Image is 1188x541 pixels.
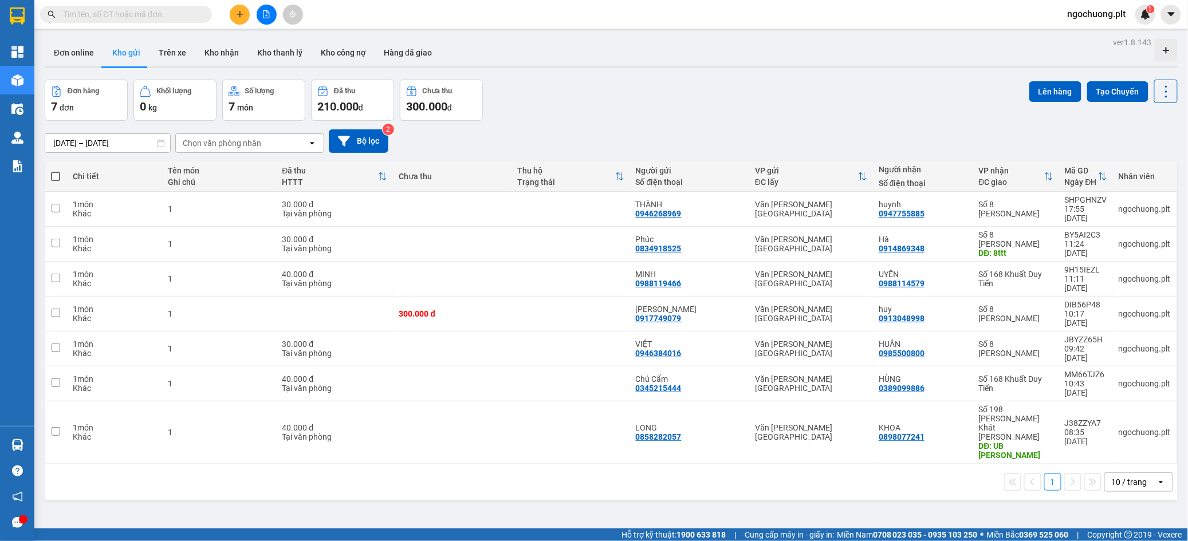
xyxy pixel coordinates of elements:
[140,100,146,113] span: 0
[11,74,23,86] img: warehouse-icon
[60,103,74,112] span: đơn
[1065,204,1107,223] div: 17:55 [DATE]
[636,305,744,314] div: Chú ngân
[512,161,630,192] th: Toggle SortBy
[755,339,867,358] div: Văn [PERSON_NAME][GEOGRAPHIC_DATA]
[73,235,157,244] div: 1 món
[879,279,925,288] div: 0988114579
[879,244,925,253] div: 0914869348
[168,309,271,318] div: 1
[755,200,867,218] div: Văn [PERSON_NAME][GEOGRAPHIC_DATA]
[168,344,271,353] div: 1
[282,384,387,393] div: Tại văn phòng
[636,235,744,244] div: Phúc
[987,528,1069,541] span: Miền Bắc
[103,39,150,66] button: Kho gửi
[879,209,925,218] div: 0947755885
[979,166,1044,175] div: VP nhận
[1077,528,1079,541] span: |
[879,305,967,314] div: huy
[749,161,873,192] th: Toggle SortBy
[236,10,244,18] span: plus
[73,200,157,209] div: 1 món
[1119,428,1171,437] div: ngochuong.plt
[755,305,867,323] div: Văn [PERSON_NAME][GEOGRAPHIC_DATA]
[1065,239,1107,258] div: 11:24 [DATE]
[334,87,355,95] div: Đã thu
[1065,177,1098,187] div: Ngày ĐH
[73,349,157,358] div: Khác
[317,100,359,113] span: 210.000
[168,428,271,437] div: 1
[183,137,261,149] div: Chọn văn phòng nhận
[406,100,447,113] span: 300.000
[1156,477,1166,487] svg: open
[168,204,271,214] div: 1
[12,465,23,476] span: question-circle
[11,103,23,115] img: warehouse-icon
[282,200,387,209] div: 30.000 đ
[1119,379,1171,388] div: ngochuong.plt
[12,491,23,502] span: notification
[981,532,984,537] span: ⚪️
[1065,274,1107,293] div: 11:11 [DATE]
[276,161,393,192] th: Toggle SortBy
[283,5,303,25] button: aim
[45,80,128,121] button: Đơn hàng7đơn
[755,235,867,253] div: Văn [PERSON_NAME][GEOGRAPHIC_DATA]
[636,374,744,384] div: Chú Cẩm
[636,279,682,288] div: 0988119466
[879,270,967,279] div: UYÊN
[282,349,387,358] div: Tại văn phòng
[879,179,967,188] div: Số điện thoại
[245,87,274,95] div: Số lượng
[73,172,157,181] div: Chi tiết
[375,39,441,66] button: Hàng đã giao
[973,161,1059,192] th: Toggle SortBy
[262,10,270,18] span: file-add
[1140,9,1151,19] img: icon-new-feature
[1065,166,1098,175] div: Mã GD
[979,374,1053,393] div: Số 168 Khuất Duy Tiến
[1119,274,1171,283] div: ngochuong.plt
[979,230,1053,248] div: Số 8 [PERSON_NAME]
[308,139,317,148] svg: open
[68,87,99,95] div: Đơn hàng
[517,177,615,187] div: Trạng thái
[10,7,25,25] img: logo-vxr
[73,423,157,432] div: 1 món
[636,200,744,209] div: THÀNH
[636,339,744,349] div: VIỆT
[282,374,387,384] div: 40.000 đ
[282,209,387,218] div: Tại văn phòng
[222,80,305,121] button: Số lượng7món
[282,166,378,175] div: Đã thu
[636,432,682,441] div: 0858282057
[237,103,253,112] span: món
[879,432,925,441] div: 0898077241
[399,172,506,181] div: Chưa thu
[1065,230,1107,239] div: BY5AI2C3
[359,103,363,112] span: đ
[447,103,452,112] span: đ
[1065,300,1107,309] div: DIB56P48
[517,166,615,175] div: Thu hộ
[636,270,744,279] div: MINH
[879,339,967,349] div: HUÂN
[676,530,726,539] strong: 1900 633 818
[282,423,387,432] div: 40.000 đ
[73,270,157,279] div: 1 món
[1161,5,1181,25] button: caret-down
[282,270,387,279] div: 40.000 đ
[755,423,867,441] div: Văn [PERSON_NAME][GEOGRAPHIC_DATA]
[133,80,217,121] button: Khối lượng0kg
[1065,370,1107,379] div: MM66TJZ6
[195,39,248,66] button: Kho nhận
[979,441,1053,460] div: DĐ: UB HOÀNG MAI
[879,384,925,393] div: 0389099886
[979,405,1053,441] div: Số 198 [PERSON_NAME] Khát [PERSON_NAME]
[423,87,453,95] div: Chưa thu
[979,270,1053,288] div: Số 168 Khuất Duy Tiến
[979,305,1053,323] div: Số 8 [PERSON_NAME]
[621,528,726,541] span: Hỗ trợ kỹ thuật:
